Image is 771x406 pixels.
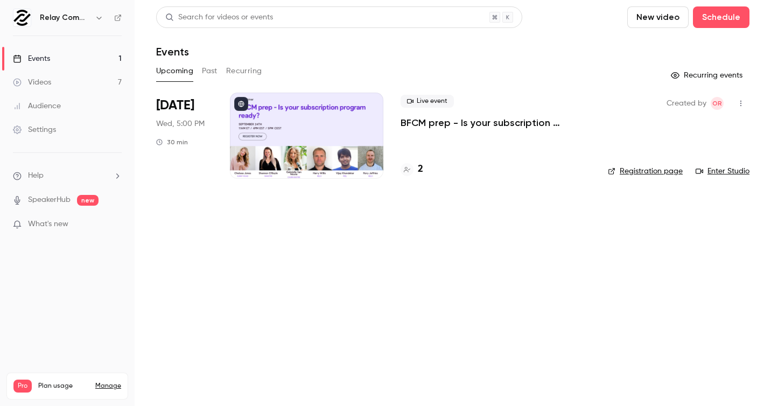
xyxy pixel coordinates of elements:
div: Settings [13,124,56,135]
button: Recurring events [666,67,749,84]
a: 2 [401,162,423,177]
h1: Events [156,45,189,58]
span: Pro [13,380,32,393]
button: Upcoming [156,62,193,80]
span: What's new [28,219,68,230]
li: help-dropdown-opener [13,170,122,181]
img: Relay Commerce [13,9,31,26]
button: Past [202,62,218,80]
a: Registration page [608,166,683,177]
a: Manage [95,382,121,390]
span: Created by [667,97,706,110]
button: Schedule [693,6,749,28]
button: Recurring [226,62,262,80]
span: Live event [401,95,454,108]
div: Videos [13,77,51,88]
a: Enter Studio [696,166,749,177]
span: new [77,195,99,206]
span: Plan usage [38,382,89,390]
span: OR [712,97,722,110]
span: Wed, 5:00 PM [156,118,205,129]
h6: Relay Commerce [40,12,90,23]
h4: 2 [418,162,423,177]
div: Search for videos or events [165,12,273,23]
span: [DATE] [156,97,194,114]
span: Help [28,170,44,181]
a: SpeakerHub [28,194,71,206]
a: BFCM prep - Is your subscription program ready? [401,116,591,129]
span: Olivia Ragni [711,97,724,110]
div: Events [13,53,50,64]
div: Sep 24 Wed, 5:00 PM (Europe/Madrid) [156,93,213,179]
button: New video [627,6,689,28]
div: Audience [13,101,61,111]
div: 30 min [156,138,188,146]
